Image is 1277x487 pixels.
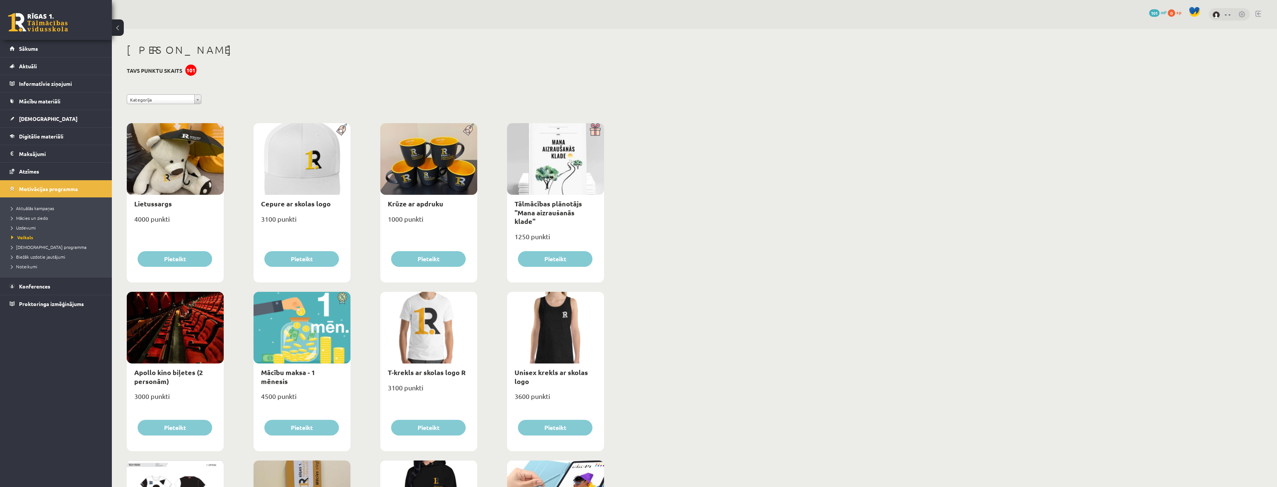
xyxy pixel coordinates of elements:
[11,234,33,240] span: Veikals
[518,251,592,267] button: Pieteikt
[138,420,212,436] button: Pieteikt
[254,390,350,409] div: 4500 punkti
[1161,9,1167,15] span: mP
[127,94,201,104] a: Kategorija
[587,123,604,136] img: Dāvana ar pārsteigumu
[380,381,477,400] div: 3100 punkti
[11,244,104,250] a: [DEMOGRAPHIC_DATA] programma
[19,185,78,192] span: Motivācijas programma
[19,98,60,104] span: Mācību materiāli
[127,44,604,56] h1: [PERSON_NAME]
[127,213,224,231] div: 4000 punkti
[1168,9,1185,15] a: 0 xp
[10,128,103,145] a: Digitālie materiāli
[1225,10,1231,18] a: - -
[261,199,331,208] a: Cepure ar skolas logo
[11,225,36,231] span: Uzdevumi
[130,95,191,104] span: Kategorija
[1212,11,1220,19] img: - -
[19,75,103,92] legend: Informatīvie ziņojumi
[460,123,477,136] img: Populāra prece
[185,65,196,76] div: 101
[11,244,87,250] span: [DEMOGRAPHIC_DATA] programma
[264,420,339,436] button: Pieteikt
[10,93,103,110] a: Mācību materiāli
[11,254,65,260] span: Biežāk uzdotie jautājumi
[11,215,104,221] a: Mācies un ziedo
[19,115,78,122] span: [DEMOGRAPHIC_DATA]
[518,420,592,436] button: Pieteikt
[11,263,37,269] span: Noteikumi
[254,213,350,231] div: 3100 punkti
[11,263,104,270] a: Noteikumi
[11,224,104,231] a: Uzdevumi
[11,215,48,221] span: Mācies un ziedo
[11,205,54,211] span: Aktuālās kampaņas
[10,75,103,92] a: Informatīvie ziņojumi
[388,199,443,208] a: Krūze ar apdruku
[19,283,50,290] span: Konferences
[391,420,466,436] button: Pieteikt
[19,168,39,175] span: Atzīmes
[10,110,103,127] a: [DEMOGRAPHIC_DATA]
[11,205,104,212] a: Aktuālās kampaņas
[19,300,84,307] span: Proktoringa izmēģinājums
[334,123,350,136] img: Populāra prece
[19,133,63,140] span: Digitālie materiāli
[10,57,103,75] a: Aktuāli
[19,63,37,69] span: Aktuāli
[380,213,477,231] div: 1000 punkti
[1176,9,1181,15] span: xp
[515,199,582,225] a: Tālmācības plānotājs "Mana aizraušanās klade"
[10,145,103,162] a: Maksājumi
[391,251,466,267] button: Pieteikt
[8,13,68,32] a: Rīgas 1. Tālmācības vidusskola
[507,230,604,249] div: 1250 punkti
[19,145,103,162] legend: Maksājumi
[515,368,588,385] a: Unisex krekls ar skolas logo
[134,368,203,385] a: Apollo kino biļetes (2 personām)
[11,253,104,260] a: Biežāk uzdotie jautājumi
[10,278,103,295] a: Konferences
[1149,9,1167,15] a: 101 mP
[264,251,339,267] button: Pieteikt
[388,368,466,377] a: T-krekls ar skolas logo R
[10,163,103,180] a: Atzīmes
[127,390,224,409] div: 3000 punkti
[134,199,172,208] a: Lietussargs
[10,295,103,312] a: Proktoringa izmēģinājums
[334,292,350,305] img: Atlaide
[10,40,103,57] a: Sākums
[261,368,315,385] a: Mācību maksa - 1 mēnesis
[19,45,38,52] span: Sākums
[1149,9,1160,17] span: 101
[10,180,103,197] a: Motivācijas programma
[507,390,604,409] div: 3600 punkti
[11,234,104,241] a: Veikals
[127,68,182,74] h3: Tavs punktu skaits
[1168,9,1175,17] span: 0
[138,251,212,267] button: Pieteikt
